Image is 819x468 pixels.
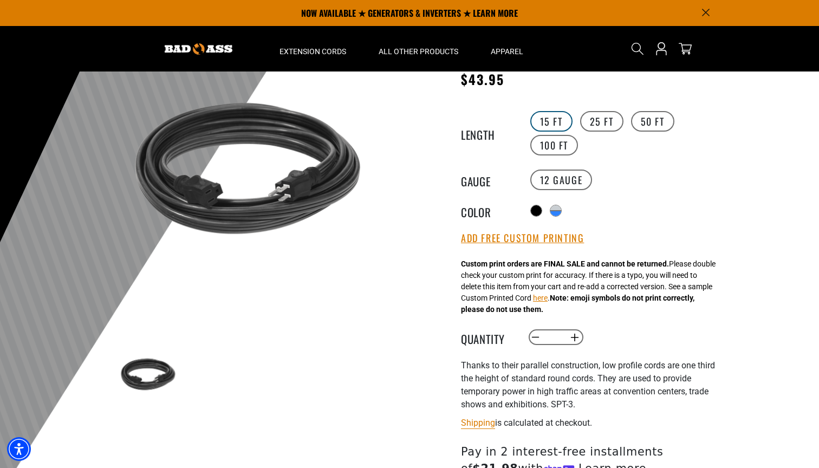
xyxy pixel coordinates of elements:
label: 100 FT [530,135,578,155]
div: Accessibility Menu [7,437,31,461]
a: Shipping [461,418,495,428]
strong: Note: emoji symbols do not print correctly, please do not use them. [461,294,694,314]
img: black [116,47,378,308]
p: Thanks to their parallel construction, low profile cords are one third the height of standard rou... [461,359,726,411]
img: black [116,345,179,408]
div: Please double check your custom print for accuracy. If there is a typo, you will need to delete t... [461,258,716,315]
summary: Extension Cords [263,26,362,71]
div: is calculated at checkout. [461,415,726,430]
legend: Color [461,204,515,218]
label: Quantity [461,330,515,344]
strong: Custom print orders are FINAL SALE and cannot be returned. [461,259,669,268]
summary: All Other Products [362,26,474,71]
legend: Gauge [461,173,515,187]
img: Bad Ass Extension Cords [165,43,232,55]
span: $43.95 [461,69,504,89]
label: 50 FT [631,111,674,132]
summary: Apparel [474,26,539,71]
button: here [533,292,548,304]
span: Extension Cords [279,47,346,56]
label: 15 FT [530,111,573,132]
label: 25 FT [580,111,623,132]
legend: Length [461,126,515,140]
span: Apparel [491,47,523,56]
span: All Other Products [379,47,458,56]
summary: Search [629,40,646,57]
label: 12 Gauge [530,170,593,190]
a: Open this option [653,26,670,71]
button: Add Free Custom Printing [461,232,584,244]
a: cart [677,42,694,55]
